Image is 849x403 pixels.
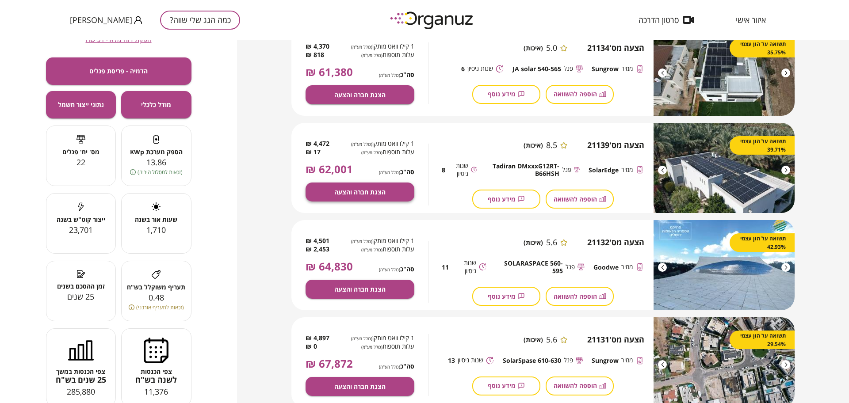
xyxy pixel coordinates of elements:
span: מודל כלכלי [141,101,171,108]
span: הוספה להשוואה [554,90,597,98]
button: הוספה להשוואה [546,376,614,395]
button: הדמיה - פריסת פנלים [46,57,191,85]
span: 11,376 [144,386,168,397]
button: כמה הגג שלי שווה? [160,11,240,30]
button: מודל כלכלי [121,91,191,118]
span: הצגת חברה והצעה [334,91,386,99]
span: 25 שנים [67,291,94,302]
span: 64,830 ₪ [306,260,353,273]
span: JA solar 540-565 [512,65,561,72]
span: 22 [76,157,85,167]
span: הדמיה - פריסת פנלים [89,67,148,75]
button: הוספה להשוואה [546,190,614,209]
span: הצעה מס' 21131 [587,335,644,345]
span: נתוני ייצור חשמל [58,101,104,108]
span: 62,001 ₪ [306,163,353,175]
span: (כולל מע"מ) [351,44,372,50]
span: הוספה להשוואה [554,293,597,300]
button: מידע נוסף [472,376,540,395]
span: (כולל מע"מ) [351,335,372,342]
button: הוספה להשוואה [546,85,614,104]
span: פנל [564,356,573,365]
span: (כולל מע"מ) [361,52,382,58]
button: הוספה להשוואה [546,287,614,306]
span: הצגת חברה והצעה [334,383,386,390]
button: הצגת חברה והצעה [306,280,414,299]
span: 23,701 [69,224,93,235]
span: 1 קילו וואט מותקן [344,334,414,342]
span: שנות ניסיון [458,356,483,365]
span: שנות ניסיון [451,259,476,275]
span: Tadiran DMxxxG12RT-B66HSH [486,162,559,178]
span: 1 קילו וואט מותקן [344,42,414,51]
span: מידע נוסף [488,195,516,203]
span: 285,880 [67,386,95,397]
button: נתוני ייצור חשמל [46,91,116,118]
button: הצגת חברה והצעה [306,85,414,104]
span: 13.86 [146,157,166,167]
span: עלות תוספות [344,51,414,59]
span: 25 שנים בש"ח [46,375,116,385]
span: SolarEdge [589,166,619,174]
span: הצגת חברה והצעה [334,285,386,293]
span: לשנה בש"ח [122,375,191,385]
img: image [654,220,795,310]
span: מס' יח' פנלים [46,148,116,156]
span: תשואה על הון עצמי 35.75% [738,40,786,57]
span: זמן ההסכם בשנים [46,282,116,290]
span: Sungrow [592,65,619,72]
span: איזור אישי [736,15,766,24]
span: SolarSpase 610-630 [503,357,561,364]
span: תשואה על הון עצמי 42.93% [738,234,786,251]
span: סה"כ [379,168,414,175]
span: הצעה מס' 21139 [587,141,644,150]
button: מידע נוסף [472,190,540,209]
span: 5.0 [546,43,557,53]
button: מידע נוסף [472,287,540,306]
span: הוספה להשוואה [554,382,597,389]
span: פנל [566,263,575,271]
span: מידע נוסף [488,382,516,389]
span: (כולל מע"מ) [361,149,382,156]
span: עלות תוספות [344,245,414,254]
span: 1,710 [146,224,166,235]
span: 1 קילו וואט מותקן [344,237,414,245]
span: (איכות) [524,44,543,52]
span: 1 קילו וואט מותקן [344,140,414,148]
button: הצגת חברה והצעה [306,377,414,396]
span: 8 [442,166,445,174]
span: סה"כ [379,71,414,78]
span: ייצור קוט"ש בשנה [46,216,116,223]
span: עלות תוספות [344,148,414,156]
span: מידע נוסף [488,293,516,300]
span: (כולל מע"מ) [351,238,372,244]
span: (כולל מע"מ) [379,169,400,175]
button: הפקת דוח מלא - רכישה [86,35,152,44]
span: 5.6 [546,335,557,345]
span: Goodwe [593,263,619,271]
span: (זכאות לתעריף אורבני) [136,303,184,312]
span: 5.6 [546,238,557,247]
button: איזור אישי [723,15,779,24]
span: (כולל מע"מ) [361,247,382,253]
span: (זכאות למסלול הירוק) [138,168,183,176]
span: (כולל מע"מ) [379,364,400,370]
span: סרטון הדרכה [639,15,679,24]
span: הספק מערכת KWp [122,148,191,156]
span: שעות אור בשנה [122,216,191,223]
img: image [654,123,795,213]
span: צפי הכנסות [122,368,191,375]
span: [PERSON_NAME] [70,15,132,24]
span: 6 [461,65,465,72]
span: 4,501 ₪ [306,237,329,245]
span: תעריף משוקלל בש"ח [122,283,191,291]
span: (איכות) [524,239,543,246]
span: (איכות) [524,336,543,343]
span: ממיר [621,65,633,73]
span: 4,897 ₪ [306,334,329,342]
span: SOLARASPACE 560-595 [496,259,563,275]
span: הצעה מס' 21134 [587,43,644,53]
img: logo [384,8,481,32]
span: 2,453 ₪ [306,245,329,254]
